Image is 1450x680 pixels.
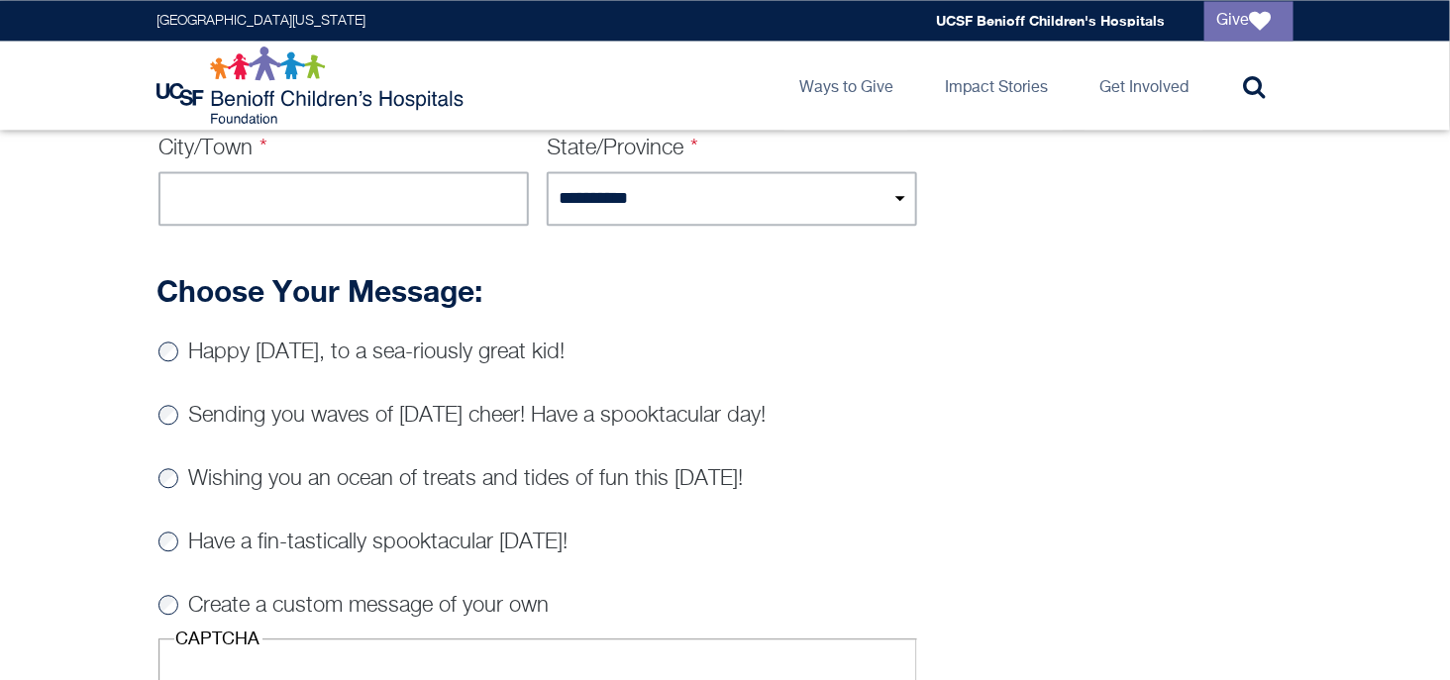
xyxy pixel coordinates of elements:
[156,46,468,125] img: Logo for UCSF Benioff Children's Hospitals Foundation
[783,41,909,130] a: Ways to Give
[158,138,268,159] label: City/Town
[929,41,1064,130] a: Impact Stories
[547,138,699,159] label: State/Province
[188,405,766,427] label: Sending you waves of [DATE] cheer! Have a spooktacular day!
[188,341,565,363] label: Happy [DATE], to a sea-riously great kid!
[1084,41,1204,130] a: Get Involved
[188,532,568,553] label: Have a fin-tastically spooktacular [DATE]!
[1204,1,1294,41] a: Give
[936,12,1165,29] a: UCSF Benioff Children's Hospitals
[188,468,743,490] label: Wishing you an ocean of treats and tides of fun this [DATE]!
[156,14,365,28] a: [GEOGRAPHIC_DATA][US_STATE]
[188,595,549,617] label: Create a custom message of your own
[174,629,262,650] legend: CAPTCHA
[156,273,482,309] strong: Choose Your Message:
